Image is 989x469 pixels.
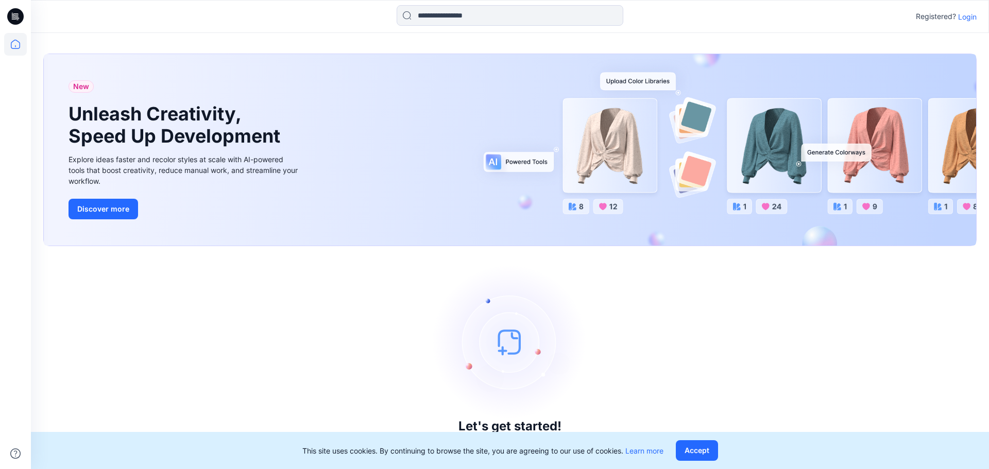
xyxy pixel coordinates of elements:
p: This site uses cookies. By continuing to browse the site, you are agreeing to our use of cookies. [302,445,663,456]
button: Accept [676,440,718,461]
img: empty-state-image.svg [433,265,587,419]
a: Discover more [69,199,300,219]
h3: Let's get started! [458,419,561,433]
div: Explore ideas faster and recolor styles at scale with AI-powered tools that boost creativity, red... [69,154,300,186]
a: Learn more [625,446,663,455]
p: Registered? [916,10,956,23]
h1: Unleash Creativity, Speed Up Development [69,103,285,147]
span: New [73,80,89,93]
p: Login [958,11,977,22]
button: Discover more [69,199,138,219]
